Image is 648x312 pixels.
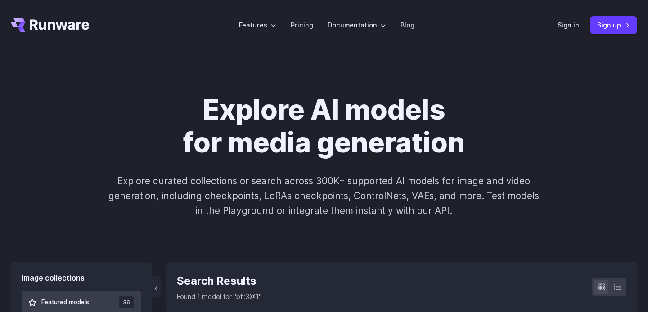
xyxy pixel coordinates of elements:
[119,296,134,308] span: 36
[22,272,141,284] div: Image collections
[73,94,575,159] h1: Explore AI models for media generation
[291,20,313,30] a: Pricing
[41,298,89,308] span: Featured models
[177,272,261,290] div: Search Results
[558,20,579,30] a: Sign in
[11,18,89,32] a: Go to /
[152,276,161,298] button: ‹
[400,20,414,30] a: Blog
[328,20,386,30] label: Documentation
[105,174,543,218] p: Explore curated collections or search across 300K+ supported AI models for image and video genera...
[177,291,261,302] p: Found 1 model for "bfl:3@1"
[239,20,276,30] label: Features
[590,16,637,34] a: Sign up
